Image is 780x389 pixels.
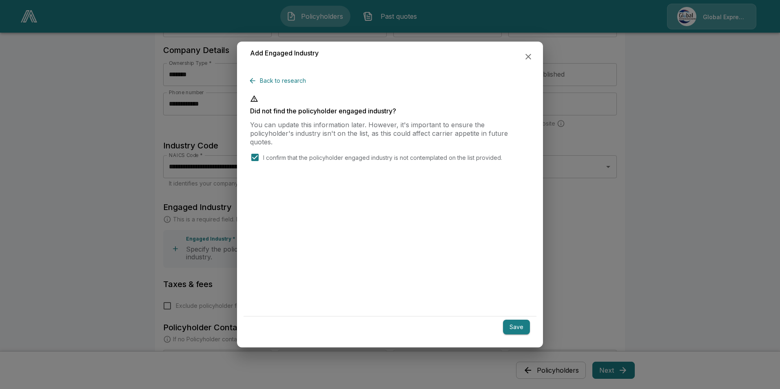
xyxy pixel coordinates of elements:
h6: Add Engaged Industry [250,48,319,59]
p: Did not find the policyholder engaged industry? [250,108,530,114]
button: Save [503,320,530,335]
p: I confirm that the policyholder engaged industry is not contemplated on the list provided. [263,153,502,162]
p: You can update this information later. However, it's important to ensure the policyholder's indus... [250,121,530,146]
button: Back to research [250,73,309,88]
